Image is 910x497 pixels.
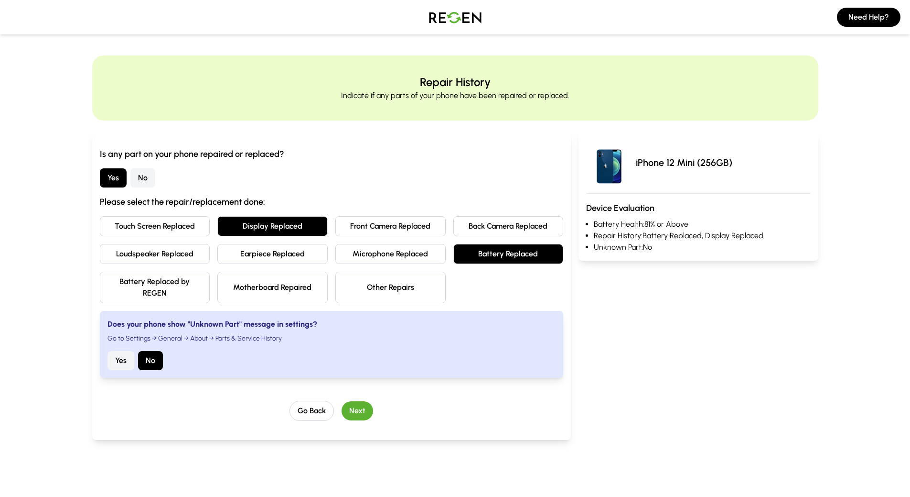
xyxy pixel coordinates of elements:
[422,4,489,31] img: Logo
[107,351,134,370] button: Yes
[100,147,564,161] h3: Is any part on your phone repaired or replaced?
[107,320,317,329] strong: Does your phone show "Unknown Part" message in settings?
[217,244,328,264] button: Earpiece Replaced
[217,216,328,236] button: Display Replaced
[453,244,564,264] button: Battery Replaced
[130,168,155,188] button: No
[420,75,491,90] h2: Repair History
[594,219,810,230] li: Battery Health: 81% or Above
[594,242,810,253] li: Unknown Part: No
[100,216,210,236] button: Touch Screen Replaced
[342,401,373,420] button: Next
[341,90,569,101] p: Indicate if any parts of your phone have been repaired or replaced.
[100,168,127,188] button: Yes
[335,272,446,303] button: Other Repairs
[586,140,632,186] img: iPhone 12 Mini
[453,216,564,236] button: Back Camera Replaced
[289,401,334,421] button: Go Back
[636,156,732,169] p: iPhone 12 Mini (256GB)
[100,195,564,209] h3: Please select the repair/replacement done:
[100,272,210,303] button: Battery Replaced by REGEN
[837,8,900,27] button: Need Help?
[100,244,210,264] button: Loudspeaker Replaced
[594,230,810,242] li: Repair History: Battery Replaced, Display Replaced
[586,201,810,215] h3: Device Evaluation
[107,334,556,343] li: Go to Settings → General → About → Parts & Service History
[138,351,163,370] button: No
[335,216,446,236] button: Front Camera Replaced
[335,244,446,264] button: Microphone Replaced
[217,272,328,303] button: Motherboard Repaired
